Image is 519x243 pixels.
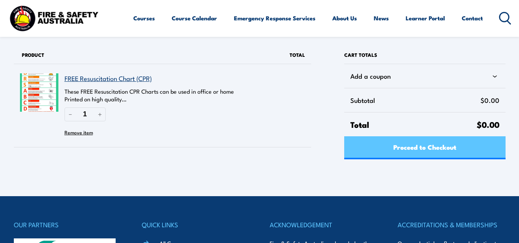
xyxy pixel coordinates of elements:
h4: QUICK LINKS [142,219,249,230]
span: Total [350,119,476,130]
a: About Us [332,9,357,27]
span: Proceed to Checkout [393,137,456,157]
button: Remove FREE Resuscitation Chart (CPR) from cart [65,126,93,138]
span: Total [290,51,305,58]
div: Add a coupon [350,70,499,82]
p: These FREE Resuscitation CPR Charts can be used in office or home Printed on high quality… [65,88,267,103]
h4: ACCREDITATIONS & MEMBERSHIPS [398,219,505,230]
img: FREE Resuscitation Chart - What are the 7 steps to CPR? [20,73,58,112]
a: Emergency Response Services [234,9,315,27]
a: Course Calendar [172,9,217,27]
a: Proceed to Checkout [344,136,505,159]
a: Learner Portal [406,9,445,27]
a: News [374,9,389,27]
h4: ACKNOWLEDGEMENT [270,219,377,230]
span: $0.00 [477,118,499,131]
h4: OUR PARTNERS [14,219,121,230]
span: $0.00 [481,94,499,106]
button: Reduce quantity of FREE Resuscitation Chart (CPR) [65,107,76,121]
span: Subtotal [350,94,480,106]
a: Contact [462,9,483,27]
button: Increase quantity of FREE Resuscitation Chart (CPR) [94,107,106,121]
span: Product [22,51,44,58]
a: Courses [133,9,155,27]
input: Quantity of FREE Resuscitation Chart (CPR) in your cart. [76,107,94,121]
h2: Cart totals [344,46,505,64]
a: FREE Resuscitation Chart (CPR) [65,73,152,83]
